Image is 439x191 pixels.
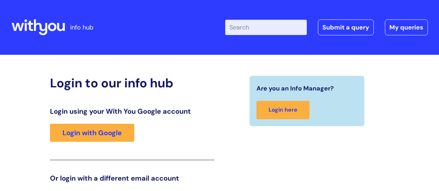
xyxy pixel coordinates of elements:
[256,83,334,94] span: Are you an Info Manager?
[225,20,307,35] input: Search
[50,124,134,142] a: Login with Google
[256,101,310,119] a: Login here
[50,107,214,115] h3: Login using your With You Google account
[70,22,93,33] p: info hub
[50,174,214,182] h3: Or login with a different email account
[385,19,428,35] a: My queries
[318,19,374,35] a: Submit a query
[50,76,214,90] h2: Login to our info hub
